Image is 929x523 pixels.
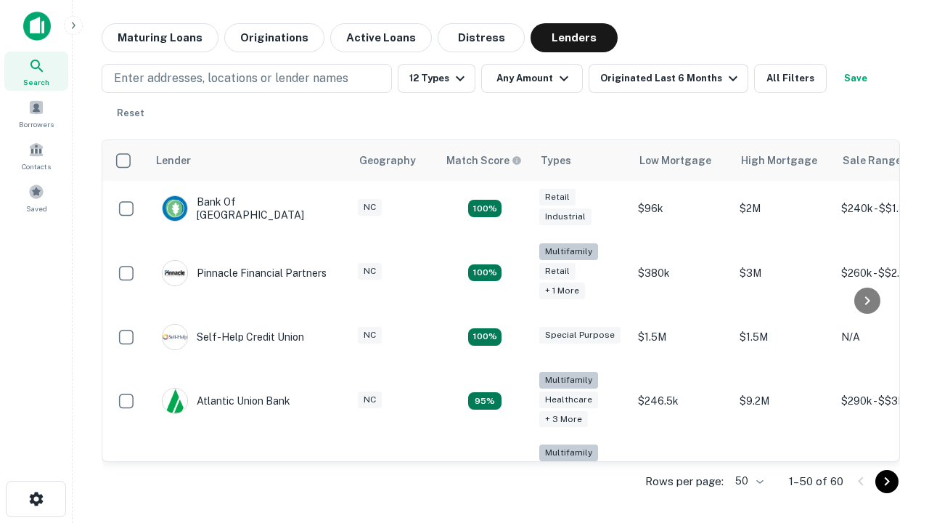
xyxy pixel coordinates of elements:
td: $1.5M [732,309,834,365]
a: Saved [4,178,68,217]
div: Matching Properties: 17, hasApolloMatch: undefined [468,264,502,282]
span: Borrowers [19,118,54,130]
iframe: Chat Widget [856,407,929,477]
button: All Filters [754,64,827,93]
div: Retail [539,189,576,206]
td: $1.5M [631,309,732,365]
div: Matching Properties: 9, hasApolloMatch: undefined [468,392,502,410]
div: Industrial [539,208,592,225]
span: Contacts [22,161,51,172]
p: Enter addresses, locations or lender names [114,70,348,87]
div: Special Purpose [539,327,621,344]
td: $246k [631,437,732,511]
img: capitalize-icon.png [23,12,51,41]
div: Atlantic Union Bank [162,388,290,414]
div: + 1 more [539,283,585,299]
th: Geography [351,140,438,181]
th: High Mortgage [732,140,834,181]
div: Low Mortgage [639,152,711,169]
div: NC [358,199,382,216]
td: $3.2M [732,437,834,511]
div: NC [358,263,382,280]
div: Self-help Credit Union [162,324,304,350]
td: $9.2M [732,365,834,438]
p: 1–50 of 60 [789,473,843,490]
div: The Fidelity Bank [162,461,279,487]
img: picture [163,261,187,285]
a: Borrowers [4,94,68,133]
div: Multifamily [539,445,598,461]
button: Save your search to get updates of matches that match your search criteria. [832,64,879,93]
img: picture [163,389,187,413]
button: Distress [438,23,525,52]
button: Originated Last 6 Months [589,64,748,93]
td: $2M [732,181,834,236]
img: picture [163,196,187,221]
div: Originated Last 6 Months [600,70,742,87]
td: $3M [732,236,834,309]
span: Saved [26,203,47,214]
p: Rows per page: [645,473,724,490]
th: Lender [147,140,351,181]
div: Retail [539,263,576,280]
button: Reset [107,99,154,128]
div: Lender [156,152,191,169]
div: Matching Properties: 11, hasApolloMatch: undefined [468,328,502,346]
div: Pinnacle Financial Partners [162,260,327,286]
a: Search [4,52,68,91]
th: Low Mortgage [631,140,732,181]
button: Go to next page [875,470,899,493]
div: 50 [729,471,766,492]
div: Geography [359,152,416,169]
button: Lenders [531,23,618,52]
div: High Mortgage [741,152,817,169]
button: Enter addresses, locations or lender names [102,64,392,93]
div: Multifamily [539,243,598,260]
a: Contacts [4,136,68,175]
div: Bank Of [GEOGRAPHIC_DATA] [162,195,336,222]
div: NC [358,392,382,408]
th: Types [532,140,631,181]
img: picture [163,325,187,349]
div: Healthcare [539,392,598,408]
button: 12 Types [398,64,475,93]
th: Capitalize uses an advanced AI algorithm to match your search with the best lender. The match sco... [438,140,532,181]
button: Any Amount [481,64,583,93]
td: $246.5k [631,365,732,438]
div: Multifamily [539,372,598,389]
div: Sale Range [843,152,901,169]
span: Search [23,76,49,88]
h6: Match Score [446,153,519,169]
td: $96k [631,181,732,236]
button: Active Loans [330,23,432,52]
div: NC [358,327,382,344]
button: Maturing Loans [102,23,218,52]
div: + 3 more [539,411,588,428]
div: Capitalize uses an advanced AI algorithm to match your search with the best lender. The match sco... [446,153,522,169]
td: $380k [631,236,732,309]
div: Types [541,152,571,169]
button: Originations [224,23,324,52]
div: Matching Properties: 15, hasApolloMatch: undefined [468,200,502,217]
